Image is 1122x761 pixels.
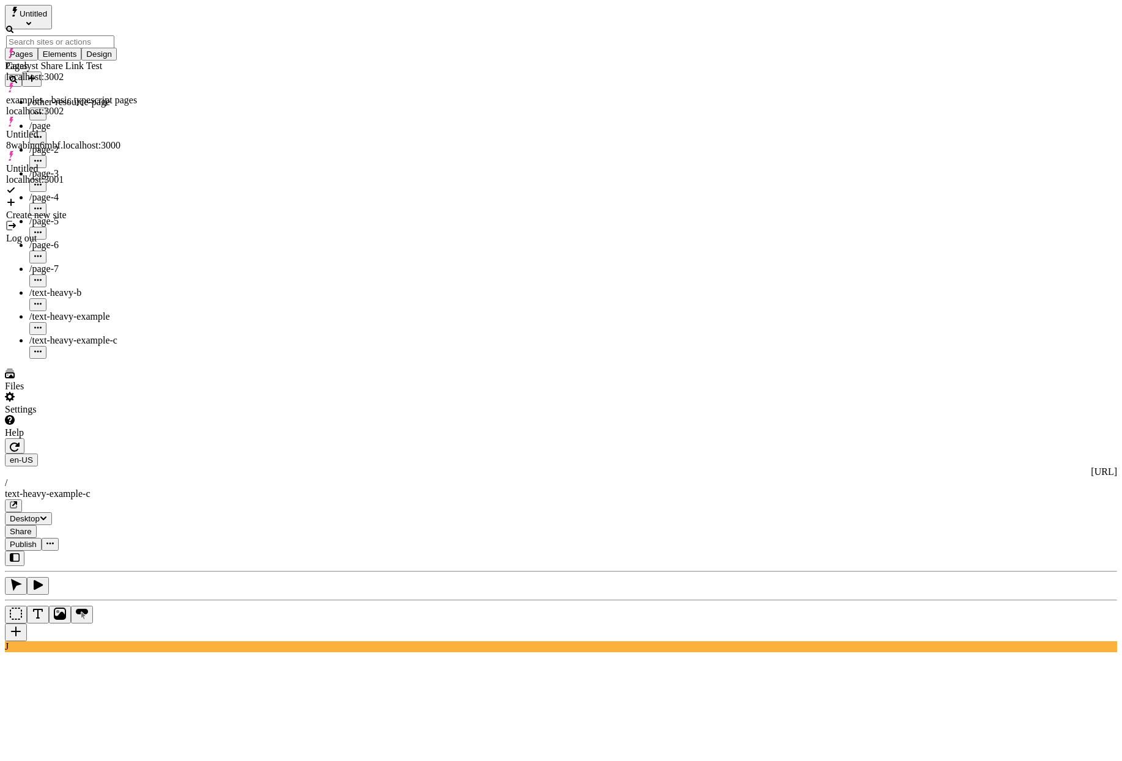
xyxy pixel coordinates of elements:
span: en-US [10,455,33,465]
div: examples - basic typescript pages [6,95,137,106]
button: Button [71,606,93,623]
div: Files [5,381,163,392]
div: Untitled [6,163,137,174]
div: [URL] [5,466,1117,477]
button: Text [27,606,49,623]
span: /text-heavy-example-c [29,335,117,345]
button: Box [5,606,27,623]
div: Log out [6,233,137,244]
div: text-heavy-example-c [5,488,1117,499]
div: Suggestions [6,48,137,244]
div: Create new site [6,210,137,221]
span: Untitled [20,9,47,18]
div: J [5,641,1117,652]
span: /text-heavy-b [29,287,81,298]
p: Cookie Test Route [5,10,179,21]
span: Desktop [10,514,40,523]
div: Settings [5,404,163,415]
div: localhost:3002 [6,106,137,117]
button: Share [5,525,37,538]
div: 8wabinq6mbf.localhost:3000 [6,140,137,151]
button: Pages [5,48,38,61]
span: /text-heavy-example [29,311,110,322]
span: /page-6 [29,240,59,250]
div: localhost:3001 [6,174,137,185]
div: Catalyst Share Link Test [6,61,137,72]
button: Select site [5,5,52,29]
div: Help [5,427,163,438]
button: Image [49,606,71,623]
input: Search sites or actions [6,35,114,48]
button: Open locale picker [5,454,38,466]
span: Share [10,527,32,536]
div: / [5,477,1117,488]
span: Publish [10,540,37,549]
div: Untitled [6,129,137,140]
span: /page-7 [29,263,59,274]
div: Pages [5,61,163,72]
button: Publish [5,538,42,551]
button: Desktop [5,512,52,525]
div: localhost:3002 [6,72,137,83]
